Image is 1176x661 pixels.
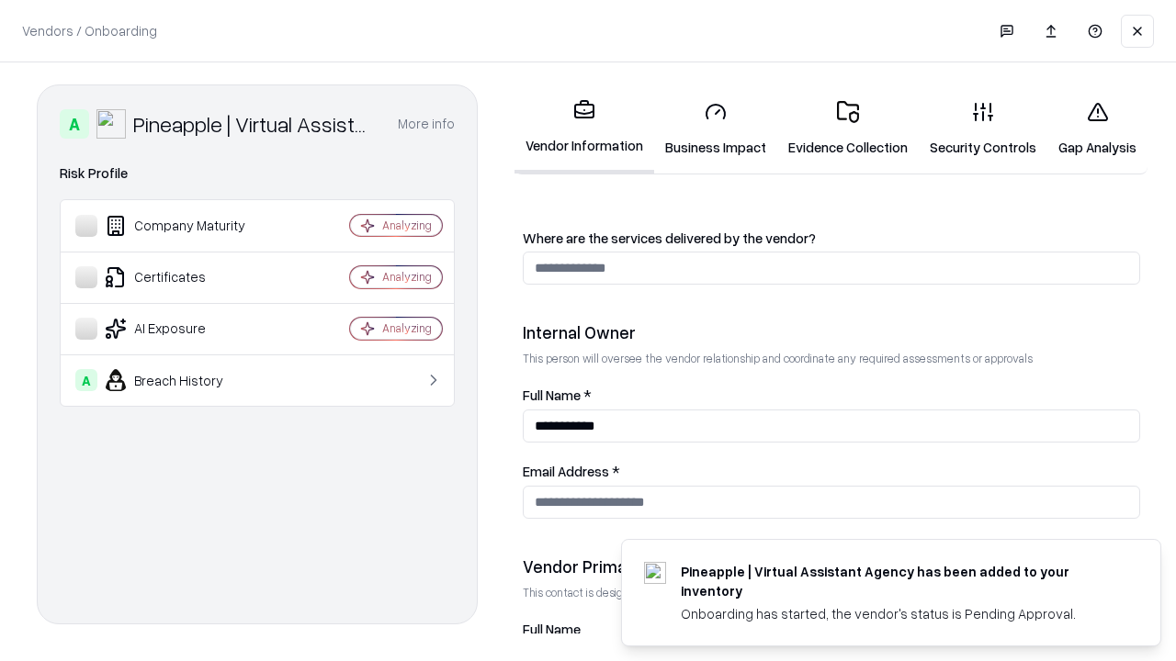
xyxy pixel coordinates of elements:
div: Company Maturity [75,215,295,237]
div: Internal Owner [523,321,1140,343]
a: Security Controls [919,86,1047,172]
div: Risk Profile [60,162,455,185]
div: Breach History [75,369,295,391]
div: A [60,109,89,139]
div: A [75,369,97,391]
img: trypineapple.com [644,562,666,584]
div: Pineapple | Virtual Assistant Agency [133,109,376,139]
div: Pineapple | Virtual Assistant Agency has been added to your inventory [681,562,1116,600]
label: Where are the services delivered by the vendor? [523,231,1140,245]
img: Pineapple | Virtual Assistant Agency [96,109,126,139]
div: Vendor Primary Contact [523,555,1140,577]
label: Full Name [523,622,1140,636]
div: Analyzing [382,269,432,285]
p: This person will oversee the vendor relationship and coordinate any required assessments or appro... [523,351,1140,366]
div: Analyzing [382,218,432,233]
div: Certificates [75,266,295,288]
div: Onboarding has started, the vendor's status is Pending Approval. [681,604,1116,623]
div: AI Exposure [75,318,295,340]
div: Analyzing [382,320,432,336]
a: Evidence Collection [777,86,919,172]
a: Business Impact [654,86,777,172]
label: Email Address * [523,465,1140,478]
label: Full Name * [523,388,1140,402]
p: This contact is designated to receive the assessment request from Shift [523,585,1140,600]
p: Vendors / Onboarding [22,21,157,40]
a: Gap Analysis [1047,86,1148,172]
button: More info [398,107,455,140]
a: Vendor Information [514,84,654,174]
